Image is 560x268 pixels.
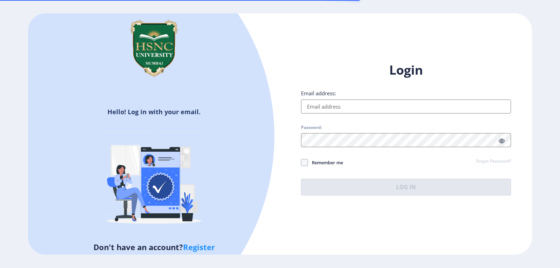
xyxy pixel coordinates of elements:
h1: Login [301,62,511,78]
input: Email address [301,99,511,114]
a: Forgot Password? [476,158,511,165]
img: hsnc.png [119,13,189,83]
button: Log In [301,179,511,195]
img: Verified-rafiki.svg [93,119,215,241]
h5: Don't have an account? [33,241,275,253]
label: Password: [301,125,322,130]
a: Register [183,242,215,252]
span: Remember me [308,158,343,167]
label: Email address: [301,90,336,97]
